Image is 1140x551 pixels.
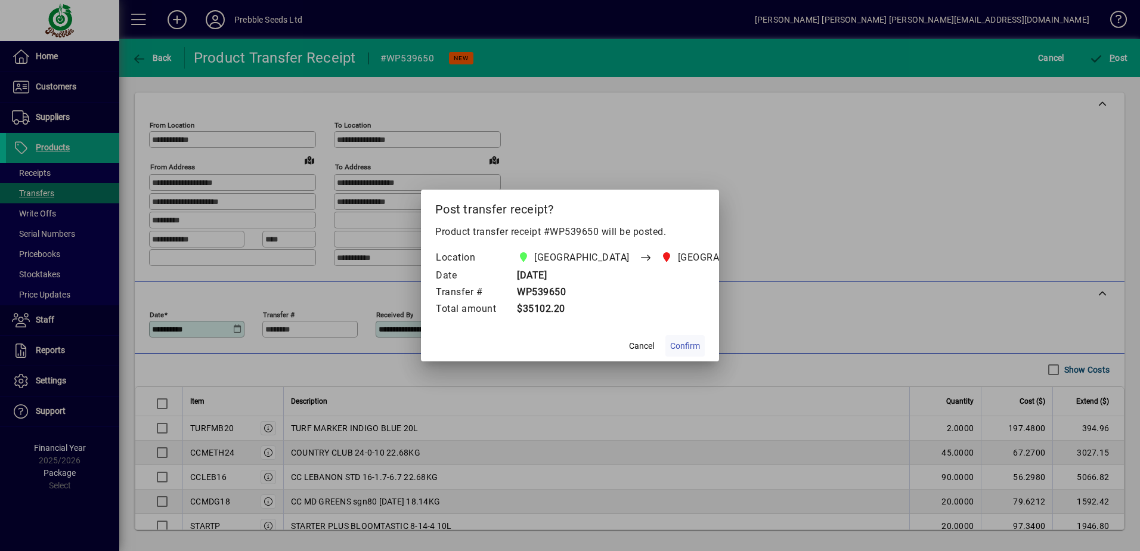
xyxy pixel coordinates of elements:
td: $35102.20 [508,301,795,318]
td: Total amount [435,301,508,318]
td: Transfer # [435,284,508,301]
button: Cancel [622,335,661,357]
span: [GEOGRAPHIC_DATA] [678,250,773,265]
span: PALMERSTON NORTH [658,249,778,266]
span: [GEOGRAPHIC_DATA] [534,250,630,265]
span: CHRISTCHURCH [515,249,634,266]
p: Product transfer receipt #WP539650 will be posted. [435,225,705,239]
span: Confirm [670,340,700,352]
td: Date [435,268,508,284]
span: Cancel [629,340,654,352]
td: Location [435,249,508,268]
td: WP539650 [508,284,795,301]
td: [DATE] [508,268,795,284]
button: Confirm [665,335,705,357]
h2: Post transfer receipt? [421,190,719,224]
